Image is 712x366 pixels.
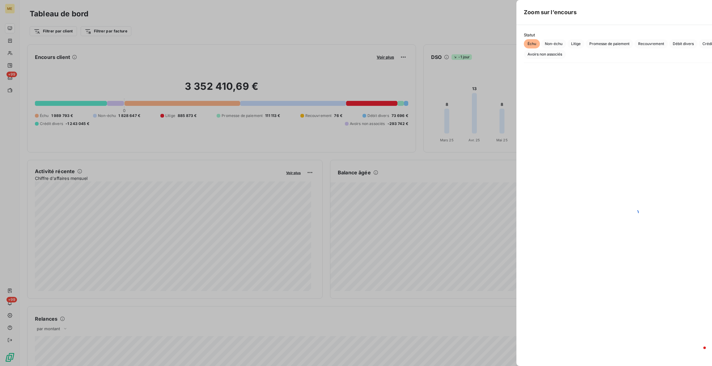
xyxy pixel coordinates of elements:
button: Litige [567,39,584,48]
iframe: Intercom live chat [691,345,706,360]
button: Recouvrement [634,39,668,48]
button: Promesse de paiement [586,39,633,48]
button: Avoirs non associés [524,50,566,59]
h5: Zoom sur l’encours [524,8,577,17]
button: Débit divers [669,39,697,48]
button: Échu [524,39,540,48]
button: Non-échu [541,39,566,48]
